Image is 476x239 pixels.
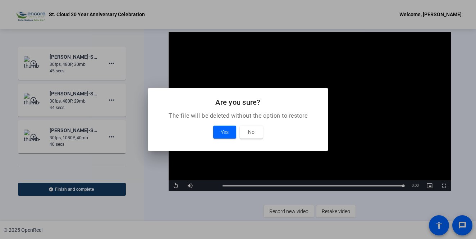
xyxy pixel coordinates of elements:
span: No [248,128,255,136]
h2: Are you sure? [157,96,319,108]
p: The file will be deleted without the option to restore [157,112,319,120]
span: Yes [221,128,229,136]
button: No [240,126,263,139]
button: Yes [213,126,236,139]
